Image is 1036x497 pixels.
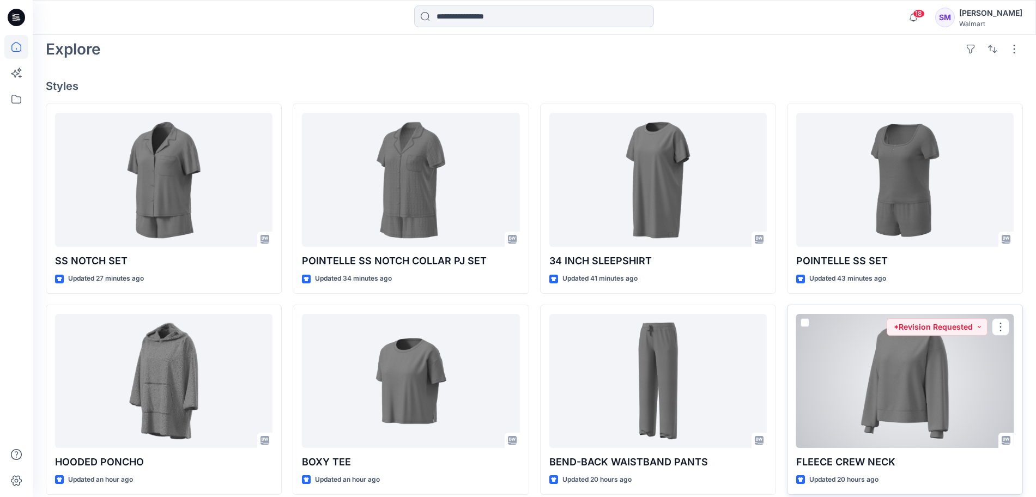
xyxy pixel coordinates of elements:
[302,454,519,470] p: BOXY TEE
[302,314,519,448] a: BOXY TEE
[55,314,272,448] a: HOODED PONCHO
[935,8,955,27] div: SM
[809,273,886,284] p: Updated 43 minutes ago
[55,113,272,247] a: SS NOTCH SET
[562,273,638,284] p: Updated 41 minutes ago
[809,474,879,486] p: Updated 20 hours ago
[302,113,519,247] a: POINTELLE SS NOTCH COLLAR PJ SET
[55,253,272,269] p: SS NOTCH SET
[796,454,1014,470] p: FLEECE CREW NECK
[959,7,1022,20] div: [PERSON_NAME]
[796,314,1014,448] a: FLEECE CREW NECK
[302,253,519,269] p: POINTELLE SS NOTCH COLLAR PJ SET
[46,80,1023,93] h4: Styles
[549,454,767,470] p: BEND-BACK WAISTBAND PANTS
[562,474,632,486] p: Updated 20 hours ago
[796,253,1014,269] p: POINTELLE SS SET
[46,40,101,58] h2: Explore
[315,474,380,486] p: Updated an hour ago
[315,273,392,284] p: Updated 34 minutes ago
[549,314,767,448] a: BEND-BACK WAISTBAND PANTS
[549,113,767,247] a: 34 INCH SLEEPSHIRT
[68,273,144,284] p: Updated 27 minutes ago
[959,20,1022,28] div: Walmart
[68,474,133,486] p: Updated an hour ago
[796,113,1014,247] a: POINTELLE SS SET
[549,253,767,269] p: 34 INCH SLEEPSHIRT
[913,9,925,18] span: 18
[55,454,272,470] p: HOODED PONCHO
